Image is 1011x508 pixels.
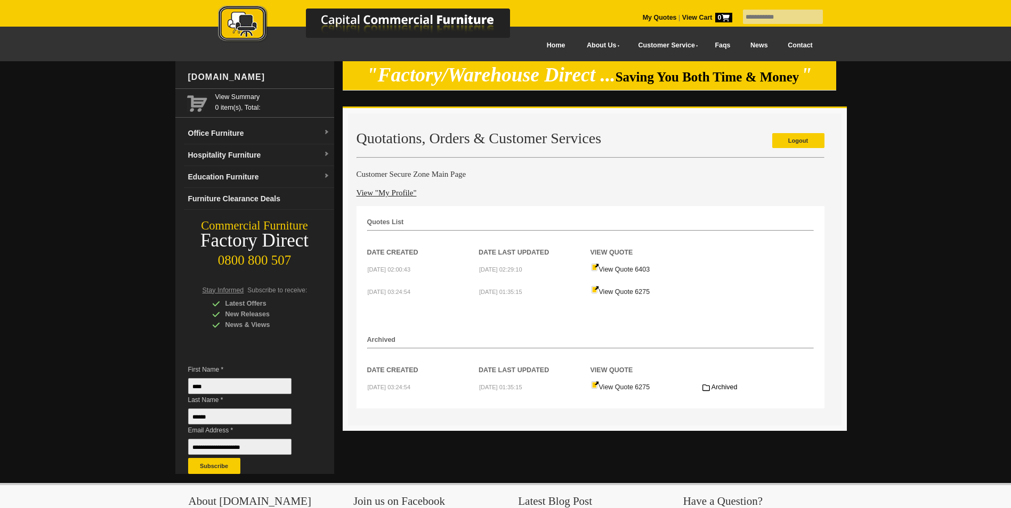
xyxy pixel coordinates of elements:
[626,34,705,58] a: Customer Service
[367,231,479,258] th: Date Created
[184,166,334,188] a: Education Furnituredropdown
[591,383,650,391] a: View Quote 6275
[215,92,330,111] span: 0 item(s), Total:
[184,144,334,166] a: Hospitality Furnituredropdown
[801,64,812,86] em: "
[188,425,308,436] span: Email Address *
[591,285,599,294] img: Quote-icon
[188,439,292,455] input: Email Address *
[212,319,313,330] div: News & Views
[188,395,308,405] span: Last Name *
[215,92,330,102] a: View Summary
[778,34,822,58] a: Contact
[188,378,292,394] input: First Name *
[479,289,522,295] small: [DATE] 01:35:15
[189,5,562,47] a: Capital Commercial Furniture Logo
[323,173,330,179] img: dropdown
[643,14,677,21] a: My Quotes
[591,231,702,258] th: View Quote
[357,189,417,197] a: View "My Profile"
[368,266,411,273] small: [DATE] 02:00:43
[247,286,307,294] span: Subscribe to receive:
[591,349,702,375] th: View Quote
[188,458,240,474] button: Subscribe
[323,129,330,136] img: dropdown
[367,336,396,343] strong: Archived
[175,233,334,248] div: Factory Direct
[175,248,334,268] div: 0800 800 507
[479,231,591,258] th: Date Last Updated
[367,218,404,226] strong: Quotes List
[740,34,778,58] a: News
[357,130,824,146] h2: Quotations, Orders & Customer Services
[575,34,626,58] a: About Us
[189,5,562,44] img: Capital Commercial Furniture Logo
[711,383,738,391] span: Archived
[715,13,732,22] span: 0
[212,309,313,319] div: New Releases
[188,408,292,424] input: Last Name *
[203,286,244,294] span: Stay Informed
[591,266,650,273] a: View Quote 6403
[479,349,591,375] th: Date Last Updated
[479,384,522,390] small: [DATE] 01:35:15
[479,266,522,273] small: [DATE] 02:29:10
[323,151,330,158] img: dropdown
[772,133,824,148] a: Logout
[184,61,334,93] div: [DOMAIN_NAME]
[367,64,616,86] em: "Factory/Warehouse Direct ...
[357,169,824,179] h4: Customer Secure Zone Main Page
[188,364,308,375] span: First Name *
[591,263,599,272] img: Quote-icon
[175,218,334,233] div: Commercial Furniture
[616,70,799,84] span: Saving You Both Time & Money
[705,34,741,58] a: Faqs
[680,14,732,21] a: View Cart0
[184,188,334,210] a: Furniture Clearance Deals
[682,14,732,21] strong: View Cart
[591,381,599,389] img: Quote-icon
[212,298,313,309] div: Latest Offers
[367,349,479,375] th: Date Created
[591,288,650,296] a: View Quote 6275
[184,122,334,144] a: Office Furnituredropdown
[368,384,411,390] small: [DATE] 03:24:54
[368,289,411,295] small: [DATE] 03:24:54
